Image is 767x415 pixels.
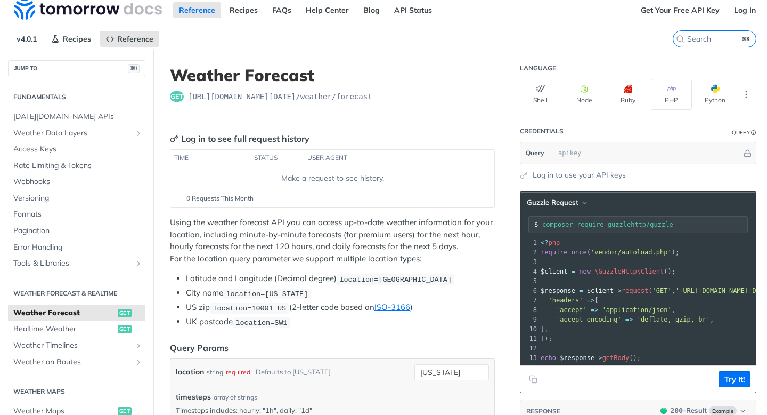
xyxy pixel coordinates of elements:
[17,17,26,26] img: logo_orange.svg
[224,2,264,18] a: Recipes
[587,287,614,294] span: $client
[8,92,145,102] h2: Fundamentals
[13,144,143,155] span: Access Keys
[13,177,143,187] span: Webhooks
[8,141,145,157] a: Access Keys
[709,406,737,415] span: Example
[45,31,97,47] a: Recipes
[594,268,664,275] span: \GuzzleHttp\Client
[256,364,331,380] div: Defaults to [US_STATE]
[520,315,538,324] div: 9
[8,223,145,239] a: Pagination
[8,354,145,370] a: Weather on RoutesShow subpages for Weather on Routes
[13,226,143,236] span: Pagination
[170,150,250,167] th: time
[8,305,145,321] a: Weather Forecastget
[214,393,257,402] div: array of strings
[579,287,583,294] span: =
[170,134,178,143] svg: Key
[8,289,145,298] h2: Weather Forecast & realtime
[8,158,145,174] a: Rate Limiting & Tokens
[542,221,747,228] input: Request instructions
[520,296,538,305] div: 7
[622,287,649,294] span: request
[8,60,145,76] button: JUMP TO⌘/
[118,325,132,333] span: get
[63,34,91,44] span: Recipes
[602,354,630,362] span: getBody
[526,148,544,158] span: Query
[607,79,648,110] button: Ruby
[170,132,309,145] div: Log in to see full request history
[732,129,750,137] div: Query
[100,31,159,47] a: Reference
[170,66,495,85] h1: Weather Forecast
[560,354,594,362] span: $response
[594,354,602,362] span: ->
[11,31,43,47] span: v4.0.1
[520,305,538,315] div: 8
[520,238,538,248] div: 1
[40,63,95,70] div: Domain Overview
[118,309,132,317] span: get
[523,197,590,208] button: Guzzle Request
[8,387,145,396] h2: Weather Maps
[175,173,490,184] div: Make a request to see history.
[8,125,145,141] a: Weather Data LayersShow subpages for Weather Data Layers
[533,170,626,181] a: Log in to use your API keys
[541,239,548,246] span: <?
[29,62,37,70] img: tab_domain_overview_orange.svg
[660,408,667,414] span: 200
[520,344,538,353] div: 12
[8,240,145,256] a: Error Handling
[520,267,538,276] div: 4
[17,28,26,36] img: website_grey.svg
[541,287,575,294] span: $response
[520,324,538,334] div: 10
[134,129,143,138] button: Show subpages for Weather Data Layers
[186,316,495,328] li: UK postcode
[13,340,132,351] span: Weather Timelines
[520,353,538,363] div: 13
[186,273,495,285] li: Latitude and Longitude (Decimal degree)
[235,318,287,326] span: location=SW1
[635,2,725,18] a: Get Your Free API Key
[28,28,141,36] div: Domain: [DOMAIN_NAME][DATE]
[541,354,556,362] span: echo
[176,392,211,403] span: timesteps
[520,64,556,73] div: Language
[541,354,641,362] span: ();
[186,194,254,203] span: 0 Requests This Month
[13,258,132,269] span: Tools & Libraries
[176,405,489,415] p: Timesteps includes: hourly: "1h", daily: "1d"
[541,268,675,275] span: ();
[13,209,143,220] span: Formats
[186,301,495,314] li: US zip (2-letter code based on )
[520,127,564,135] div: Credentials
[587,297,594,304] span: =>
[8,321,145,337] a: Realtime Weatherget
[548,297,583,304] span: 'headers'
[520,142,550,164] button: Query
[637,316,710,323] span: 'deflate, gzip, br'
[106,62,115,70] img: tab_keywords_by_traffic_grey.svg
[8,206,145,222] a: Formats
[541,306,675,314] span: ,
[520,248,538,257] div: 2
[134,341,143,350] button: Show subpages for Weather Timelines
[651,79,692,110] button: PHP
[671,406,683,414] span: 200
[526,371,541,387] button: Copy to clipboard
[170,341,229,354] div: Query Params
[572,268,575,275] span: =
[740,34,753,44] kbd: ⌘K
[13,161,143,171] span: Rate Limiting & Tokens
[541,325,549,333] span: ],
[30,17,52,26] div: v 4.0.25
[134,259,143,268] button: Show subpages for Tools & Libraries
[541,316,714,323] span: ,
[8,190,145,206] a: Versioning
[541,335,552,342] span: ]);
[8,256,145,272] a: Tools & LibrariesShow subpages for Tools & Libraries
[579,268,591,275] span: new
